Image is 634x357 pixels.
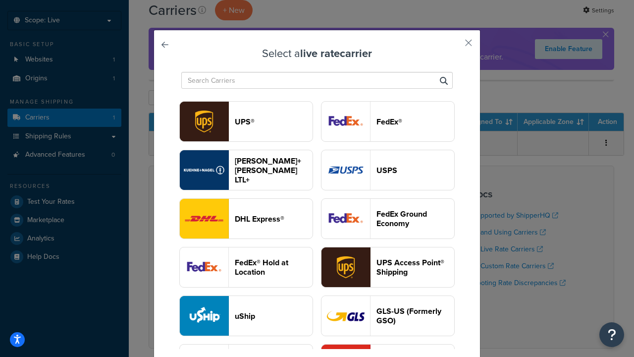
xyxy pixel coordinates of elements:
img: dhl logo [180,199,228,238]
header: UPS® [235,117,313,126]
img: gso logo [321,296,370,336]
header: GLS-US (Formerly GSO) [376,306,454,325]
img: reTransFreight logo [180,150,228,190]
header: USPS [376,166,454,175]
h3: Select a [179,48,455,59]
header: uShip [235,311,313,321]
img: accessPoint logo [321,247,370,287]
input: Search Carriers [181,72,453,89]
header: FedEx Ground Economy [376,209,454,228]
button: accessPoint logoUPS Access Point® Shipping [321,247,455,288]
header: [PERSON_NAME]+[PERSON_NAME] LTL+ [235,156,313,184]
img: uShip logo [180,296,228,336]
header: FedEx® Hold at Location [235,258,313,277]
img: fedExLocation logo [180,247,228,287]
header: DHL Express® [235,214,313,224]
button: usps logoUSPS [321,150,455,190]
button: uShip logouShip [179,296,313,336]
button: fedEx logoFedEx® [321,101,455,142]
img: smartPost logo [321,199,370,238]
button: Open Resource Center [599,322,624,347]
header: FedEx® [376,117,454,126]
button: reTransFreight logo[PERSON_NAME]+[PERSON_NAME] LTL+ [179,150,313,190]
button: smartPost logoFedEx Ground Economy [321,198,455,239]
header: UPS Access Point® Shipping [376,258,454,277]
button: dhl logoDHL Express® [179,198,313,239]
img: usps logo [321,150,370,190]
button: ups logoUPS® [179,101,313,142]
button: gso logoGLS-US (Formerly GSO) [321,296,455,336]
img: fedEx logo [321,102,370,141]
strong: live rate carrier [300,45,372,61]
img: ups logo [180,102,228,141]
button: fedExLocation logoFedEx® Hold at Location [179,247,313,288]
